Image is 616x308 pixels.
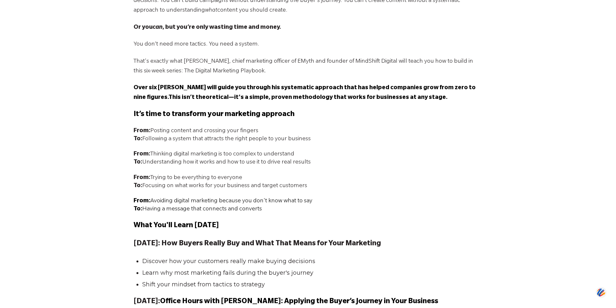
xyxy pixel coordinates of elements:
[153,25,163,31] em: can
[134,206,142,213] span: To:
[134,183,142,189] strong: To:
[134,136,142,143] strong: To:
[168,95,448,101] span: This isn’t theoretical—it's a simple, proven methodology that works for businesses at any stage.
[142,269,479,277] li: Learn why most marketing fails during the buyer's journey
[134,183,307,189] span: Focusing on what works for your business and target customers
[134,222,219,230] span: What You'll Learn [DATE]
[142,206,262,213] span: Having a message that connects and converts
[142,281,479,289] li: Shift your mindset from tactics to strategy
[134,111,295,119] span: It’s time to transform your marketing approach
[134,175,242,181] span: Trying to be everything to everyone
[134,198,150,205] span: From:
[134,136,311,143] span: Following a system that attracts the right people to your business
[150,198,312,205] span: Avoiding digital marketing because you don't know what to say
[163,25,281,31] strong: , but you’re only wasting time and money.
[134,175,150,181] strong: From:
[134,85,476,101] span: Over six [PERSON_NAME] will guide you through his systematic approach that has helped companies g...
[134,298,438,306] strong: [DATE]:
[134,40,483,49] p: You don’t need more tactics. You need a system.
[134,159,311,166] span: Understanding how it works and how to use it to drive real results
[205,7,217,14] em: what
[134,128,150,134] strong: From:
[160,298,438,306] span: Office Hours with [PERSON_NAME]: Applying the Buyer’s Journey in Your Business
[134,159,142,166] strong: To:
[134,151,294,158] span: Thinking digital marketing is too complex to understand
[134,151,150,158] strong: From:
[134,128,258,134] span: Posting content and crossing your fingers
[142,257,479,265] li: Discover how your customers really make buying decisions
[596,286,607,298] img: svg+xml;base64,PHN2ZyB3aWR0aD0iNDQiIGhlaWdodD0iNDQiIHZpZXdCb3g9IjAgMCA0NCA0NCIgZmlsbD0ibm9uZSIgeG...
[134,25,153,31] strong: Or you
[584,277,616,308] iframe: Chat Widget
[134,57,483,76] p: That's exactly what [PERSON_NAME], chief marketing officer of EMyth and founder of MindShift Digi...
[134,240,381,248] strong: [DATE]: How Buyers Really Buy and What That Means for Your Marketing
